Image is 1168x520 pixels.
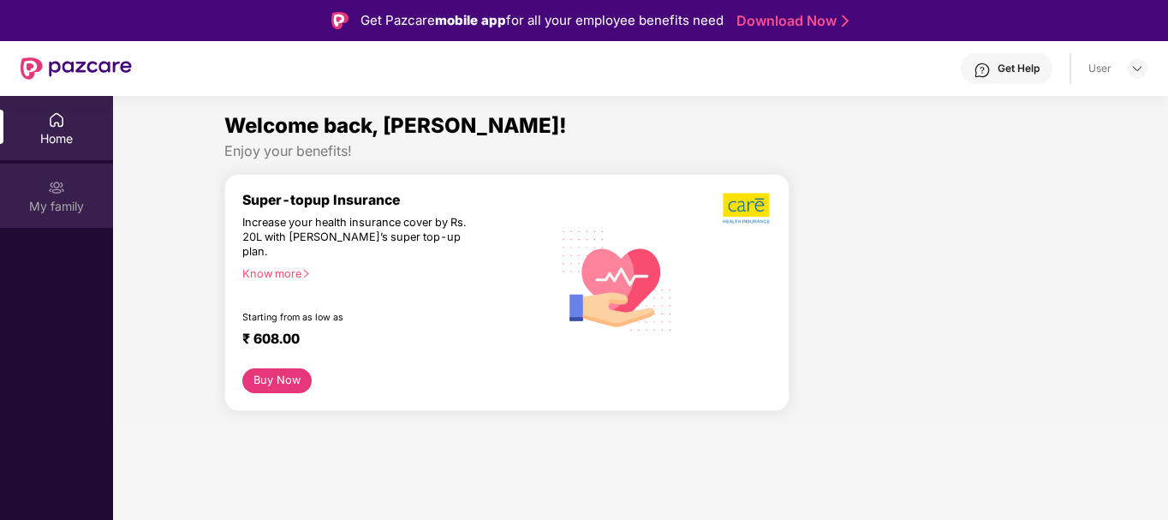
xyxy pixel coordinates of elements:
button: Buy Now [242,368,312,393]
div: Starting from as low as [242,312,479,324]
img: svg+xml;base64,PHN2ZyBpZD0iSGVscC0zMngzMiIgeG1sbnM9Imh0dHA6Ly93d3cudzMub3JnLzIwMDAvc3ZnIiB3aWR0aD... [974,62,991,79]
div: User [1088,62,1111,75]
div: Get Pazcare for all your employee benefits need [361,10,724,31]
div: Enjoy your benefits! [224,142,1057,160]
img: svg+xml;base64,PHN2ZyB3aWR0aD0iMjAiIGhlaWdodD0iMjAiIHZpZXdCb3g9IjAgMCAyMCAyMCIgZmlsbD0ibm9uZSIgeG... [48,179,65,196]
img: svg+xml;base64,PHN2ZyBpZD0iSG9tZSIgeG1sbnM9Imh0dHA6Ly93d3cudzMub3JnLzIwMDAvc3ZnIiB3aWR0aD0iMjAiIG... [48,111,65,129]
div: Increase your health insurance cover by Rs. 20L with [PERSON_NAME]’s super top-up plan. [242,216,477,260]
img: Logo [331,12,349,29]
img: svg+xml;base64,PHN2ZyBpZD0iRHJvcGRvd24tMzJ4MzIiIHhtbG5zPSJodHRwOi8vd3d3LnczLm9yZy8yMDAwL3N2ZyIgd2... [1130,62,1144,75]
img: New Pazcare Logo [21,57,132,80]
strong: mobile app [435,12,506,28]
div: Super-topup Insurance [242,192,551,208]
span: Welcome back, [PERSON_NAME]! [224,113,567,138]
div: ₹ 608.00 [242,331,534,351]
a: Download Now [736,12,843,30]
img: b5dec4f62d2307b9de63beb79f102df3.png [723,192,772,224]
div: Get Help [998,62,1040,75]
div: Know more [242,267,541,279]
span: right [301,269,311,278]
img: Stroke [842,12,849,30]
img: svg+xml;base64,PHN2ZyB4bWxucz0iaHR0cDovL3d3dy53My5vcmcvMjAwMC9zdmciIHhtbG5zOnhsaW5rPSJodHRwOi8vd3... [551,212,684,347]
